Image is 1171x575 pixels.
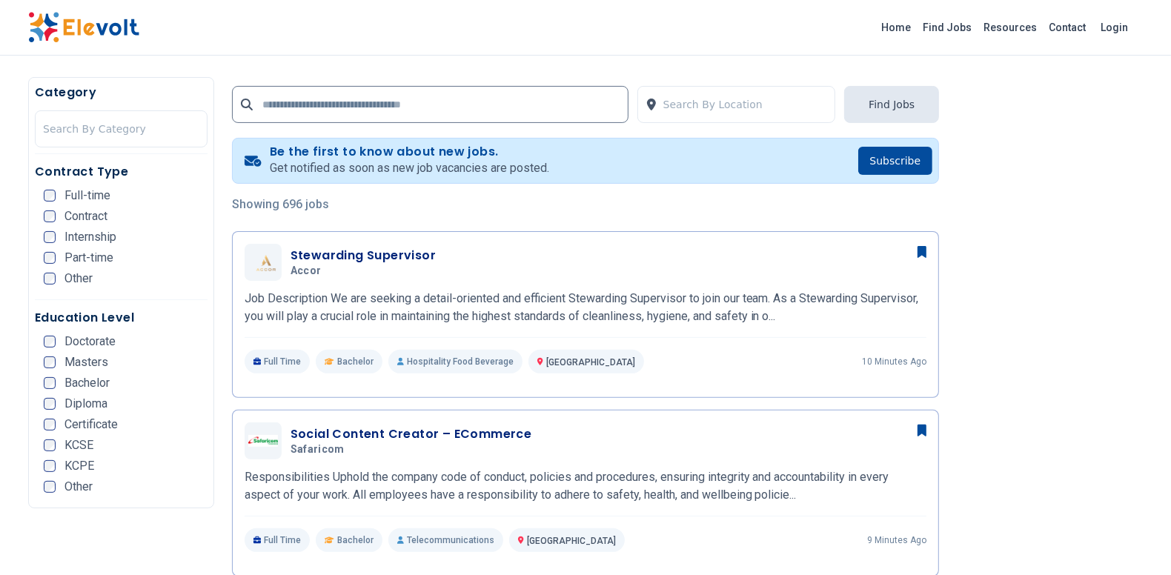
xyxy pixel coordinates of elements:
span: Internship [64,231,116,243]
img: Accor [248,253,278,272]
input: Part-time [44,252,56,264]
span: [GEOGRAPHIC_DATA] [546,357,635,368]
input: Diploma [44,398,56,410]
span: Safaricom [291,443,345,456]
p: 9 minutes ago [867,534,926,546]
a: Resources [978,16,1043,39]
a: Login [1092,13,1137,42]
a: AccorStewarding SupervisorAccorJob Description We are seeking a detail-oriented and efficient Ste... [245,244,927,373]
span: Part-time [64,252,113,264]
h3: Stewarding Supervisor [291,247,436,265]
p: Hospitality Food Beverage [388,350,523,373]
span: Doctorate [64,336,116,348]
span: Certificate [64,419,118,431]
span: Bachelor [337,356,374,368]
p: Full Time [245,528,311,552]
input: Other [44,273,56,285]
button: Find Jobs [844,86,939,123]
input: Masters [44,356,56,368]
h5: Education Level [35,309,208,327]
span: Full-time [64,190,110,202]
input: Internship [44,231,56,243]
input: Full-time [44,190,56,202]
span: Diploma [64,398,107,410]
h3: Social Content Creator – ECommerce [291,425,532,443]
input: Contract [44,210,56,222]
input: Certificate [44,419,56,431]
img: Elevolt [28,12,139,43]
a: SafaricomSocial Content Creator – ECommerceSafaricomResponsibilities Uphold the company code of c... [245,422,927,552]
h4: Be the first to know about new jobs. [270,144,549,159]
p: Telecommunications [388,528,503,552]
span: KCSE [64,439,93,451]
span: KCPE [64,460,94,472]
iframe: Chat Widget [1097,504,1171,575]
span: [GEOGRAPHIC_DATA] [527,536,616,546]
h5: Category [35,84,208,102]
p: 10 minutes ago [862,356,926,368]
input: Doctorate [44,336,56,348]
span: Other [64,273,93,285]
a: Home [875,16,917,39]
span: Other [64,481,93,493]
input: Bachelor [44,377,56,389]
p: Responsibilities Uphold the company code of conduct, policies and procedures, ensuring integrity ... [245,468,927,504]
p: Job Description We are seeking a detail-oriented and efficient Stewarding Supervisor to join our ... [245,290,927,325]
span: Contract [64,210,107,222]
img: Safaricom [248,435,278,447]
input: KCPE [44,460,56,472]
span: Masters [64,356,108,368]
span: Accor [291,265,322,278]
button: Subscribe [858,147,933,175]
p: Get notified as soon as new job vacancies are posted. [270,159,549,177]
a: Contact [1043,16,1092,39]
span: Bachelor [337,534,374,546]
a: Find Jobs [917,16,978,39]
p: Showing 696 jobs [232,196,940,213]
span: Bachelor [64,377,110,389]
input: Other [44,481,56,493]
h5: Contract Type [35,163,208,181]
p: Full Time [245,350,311,373]
input: KCSE [44,439,56,451]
